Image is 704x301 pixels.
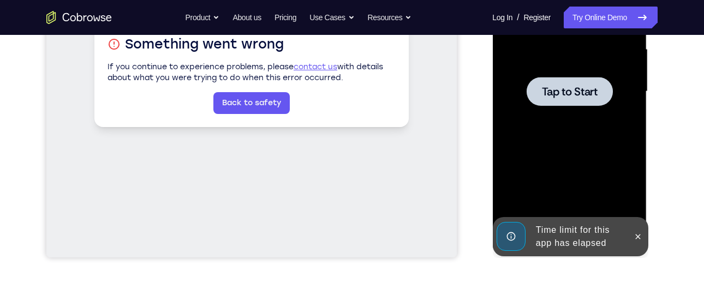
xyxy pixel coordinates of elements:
[524,7,551,28] a: Register
[232,7,261,28] a: About us
[49,155,105,166] span: Tap to Start
[34,146,120,175] button: Tap to Start
[46,11,112,24] a: Go to the home page
[309,7,354,28] button: Use Cases
[517,11,519,24] span: /
[61,170,349,191] p: If you continue to experience problems, please with details about what you were trying to do when...
[368,7,412,28] button: Resources
[247,170,291,179] a: contact us
[61,143,349,161] h1: Something went wrong
[492,7,512,28] a: Log In
[167,200,243,222] a: Back to safety
[186,7,220,28] button: Product
[275,7,296,28] a: Pricing
[564,7,658,28] a: Try Online Demo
